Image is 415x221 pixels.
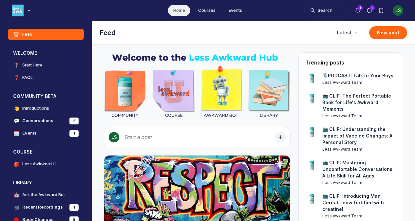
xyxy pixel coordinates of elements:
a: View user profile [322,180,396,186]
h4: Trending posts [305,59,344,66]
h4: Recent Recordings [22,204,63,211]
a: 📺 CLIP: Mastering Uncomfortable Conversations: A Life Skill for All Ages [322,159,396,179]
h1: Feed [100,28,328,37]
a: Feed [8,29,84,40]
a: View user profile [322,213,396,219]
div: 1 [69,204,79,211]
div: LS [393,5,403,16]
button: Latest [333,27,361,39]
span: 🎒 [13,161,20,167]
a: Home [168,5,190,16]
button: Notifications [352,5,364,16]
h4: Introductions [22,105,49,112]
h3: WELCOME [13,50,37,56]
h4: Events [22,130,37,137]
span: Start a post [124,134,152,140]
a: 📺 CLIP: Introducing Man Cereal…now fortified with creatine! [322,193,396,212]
button: Less Awkward Hub logo [12,4,32,17]
img: Less Awkward Hub logo [12,5,24,16]
h4: Start Here [22,62,43,68]
button: Bookmarks [375,5,387,16]
a: 👋Introductions [8,103,84,114]
button: Start a post [104,127,291,147]
h3: COMMUNITY BETA [13,93,56,100]
button: Search [304,5,346,16]
span: 💬 [13,118,20,124]
a: View user profile [305,93,318,106]
a: 📍Start Here [8,60,84,71]
span: 🤖 [13,192,20,198]
span: ❓ [13,74,20,81]
a: View user profile [305,126,318,139]
a: View user profile [305,72,318,85]
button: COURSECollapse space [8,147,84,157]
header: Page Header [92,21,415,45]
a: View user profile [305,159,318,173]
a: 🎙️PODCAST: Talk to Your Boys [322,72,393,79]
h3: LIBRARY [13,179,32,186]
span: 📹 [13,204,20,211]
span: Latest [337,29,351,36]
a: View user profile [305,193,318,206]
h4: Less Awkward U [22,161,56,167]
a: Events [223,5,247,16]
div: 1 [69,130,79,137]
a: 💬Conversations2 [8,115,84,126]
button: User menu options [393,5,403,16]
h4: Ask the Awkward Bot [22,192,65,198]
a: ❓FAQs [8,72,84,83]
a: 📹Recent Recordings1 [8,202,84,213]
a: 📺 CLIP: The Perfect Portable Book for Life's Awkward Moments [322,93,396,112]
div: LS [109,132,119,142]
a: 🤖Ask the Awkward Bot [8,189,84,200]
span: 🗓️ [13,130,20,137]
button: New post [369,26,407,39]
h4: FAQs [22,74,33,81]
span: 👋 [13,105,20,112]
a: 📺 CLIP: Understanding the Impact of Vaccine Changes: A Personal Story [322,126,396,146]
a: View user profile [322,146,396,152]
a: 🎒Less Awkward U [8,158,84,170]
h4: Feed [22,31,32,38]
a: Courses [193,5,221,16]
a: 🗓️Events1 [8,128,84,139]
div: 2 [69,118,79,124]
a: View user profile [322,113,396,119]
button: LIBRARYCollapse space [8,177,84,188]
button: WELCOMECollapse space [8,48,84,58]
span: 📍 [13,62,20,68]
button: Direct messages [364,5,375,16]
h3: COURSE [13,149,32,155]
a: View user profile [322,80,393,85]
h4: Conversations [22,118,53,124]
button: COMMUNITY BETACollapse space [8,91,84,101]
